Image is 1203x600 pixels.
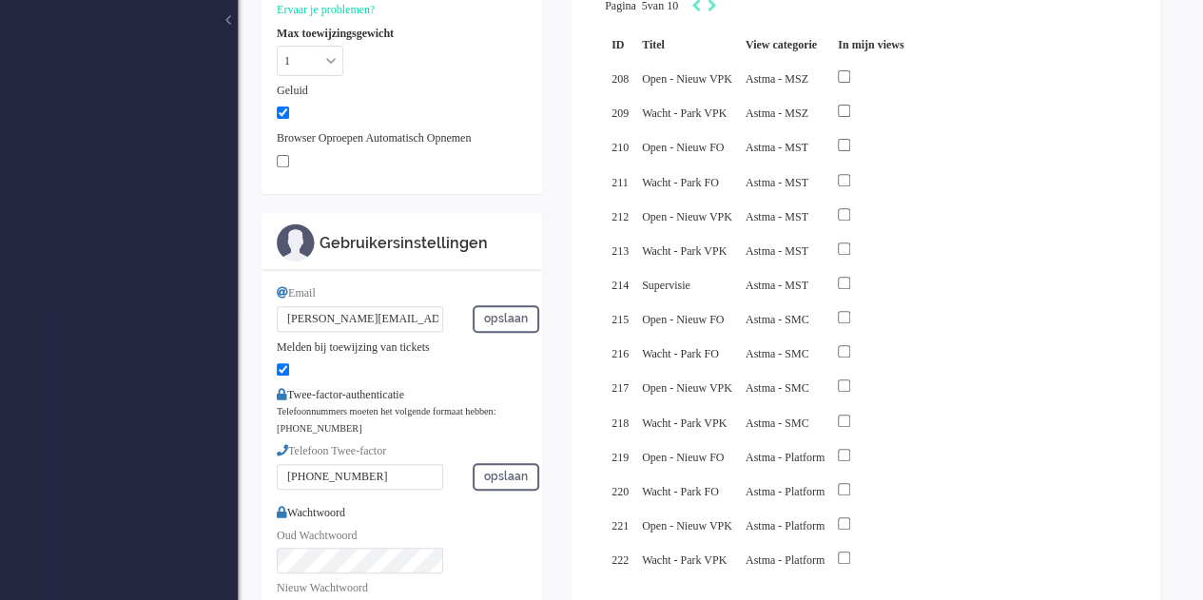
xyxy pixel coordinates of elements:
span: Wacht - Park VPK [642,106,727,120]
span: 221 [611,519,629,532]
div: Wachtwoord [277,497,527,521]
span: 214 [611,279,629,292]
div: Twee-factor-authenticatie [277,387,527,403]
div: Telefoon Twee-factor [277,443,527,459]
span: Astma - MSZ [746,72,808,86]
span: Astma - SMC [746,347,809,360]
div: View categorie [739,30,831,60]
span: 212 [611,210,629,223]
span: Astma - SMC [746,381,809,395]
span: Wacht - Park FO [642,485,719,498]
span: 220 [611,485,629,498]
span: Astma - MST [746,210,808,223]
span: 213 [611,244,629,258]
div: Browser Oproepen Automatisch Opnemen [277,130,527,146]
span: 218 [611,416,629,430]
span: Nieuw Wachtwoord [277,581,368,594]
button: opslaan [473,463,539,491]
button: opslaan [473,305,539,333]
span: Oud Wachtwoord [277,529,357,542]
span: Astma - Platform [746,485,825,498]
span: 208 [611,72,629,86]
span: Supervisie [642,279,690,292]
span: Astma - SMC [746,416,809,430]
span: Open - Nieuw FO [642,141,724,154]
span: Wacht - Park FO [642,176,719,189]
div: Titel [635,30,739,60]
span: Open - Nieuw VPK [642,381,732,395]
span: Astma - MSZ [746,106,808,120]
div: Geluid [277,83,527,99]
a: Ervaar je problemen? [277,3,375,16]
span: Astma - MST [746,176,808,189]
span: 215 [611,313,629,326]
span: Astma - Platform [746,519,825,532]
span: Open - Nieuw VPK [642,210,732,223]
span: 211 [611,176,629,189]
img: ic_m_profile.svg [277,223,315,261]
span: Wacht - Park VPK [642,416,727,430]
span: 219 [611,451,629,464]
span: Astma - SMC [746,313,809,326]
span: Astma - MST [746,244,808,258]
b: Max toewijzingsgewicht [277,27,394,40]
span: Open - Nieuw FO [642,451,724,464]
span: Open - Nieuw VPK [642,519,732,532]
span: 222 [611,553,629,567]
span: Astma - MST [746,279,808,292]
small: Telefoonnummers moeten het volgende formaat hebben: [PHONE_NUMBER] [277,406,495,433]
span: 216 [611,347,629,360]
span: 217 [611,381,629,395]
span: Open - Nieuw VPK [642,72,732,86]
span: Open - Nieuw FO [642,313,724,326]
span: 210 [611,141,629,154]
span: Astma - MST [746,141,808,154]
span: 209 [611,106,629,120]
div: ID [605,30,635,60]
span: Wacht - Park FO [642,347,719,360]
span: Wacht - Park VPK [642,553,727,567]
div: In mijn views [831,30,910,60]
span: Wacht - Park VPK [642,244,727,258]
div: Email [277,285,527,301]
div: Gebruikersinstellingen [320,233,527,255]
span: Astma - Platform [746,553,825,567]
div: Melden bij toewijzing van tickets [277,339,527,356]
span: Astma - Platform [746,451,825,464]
